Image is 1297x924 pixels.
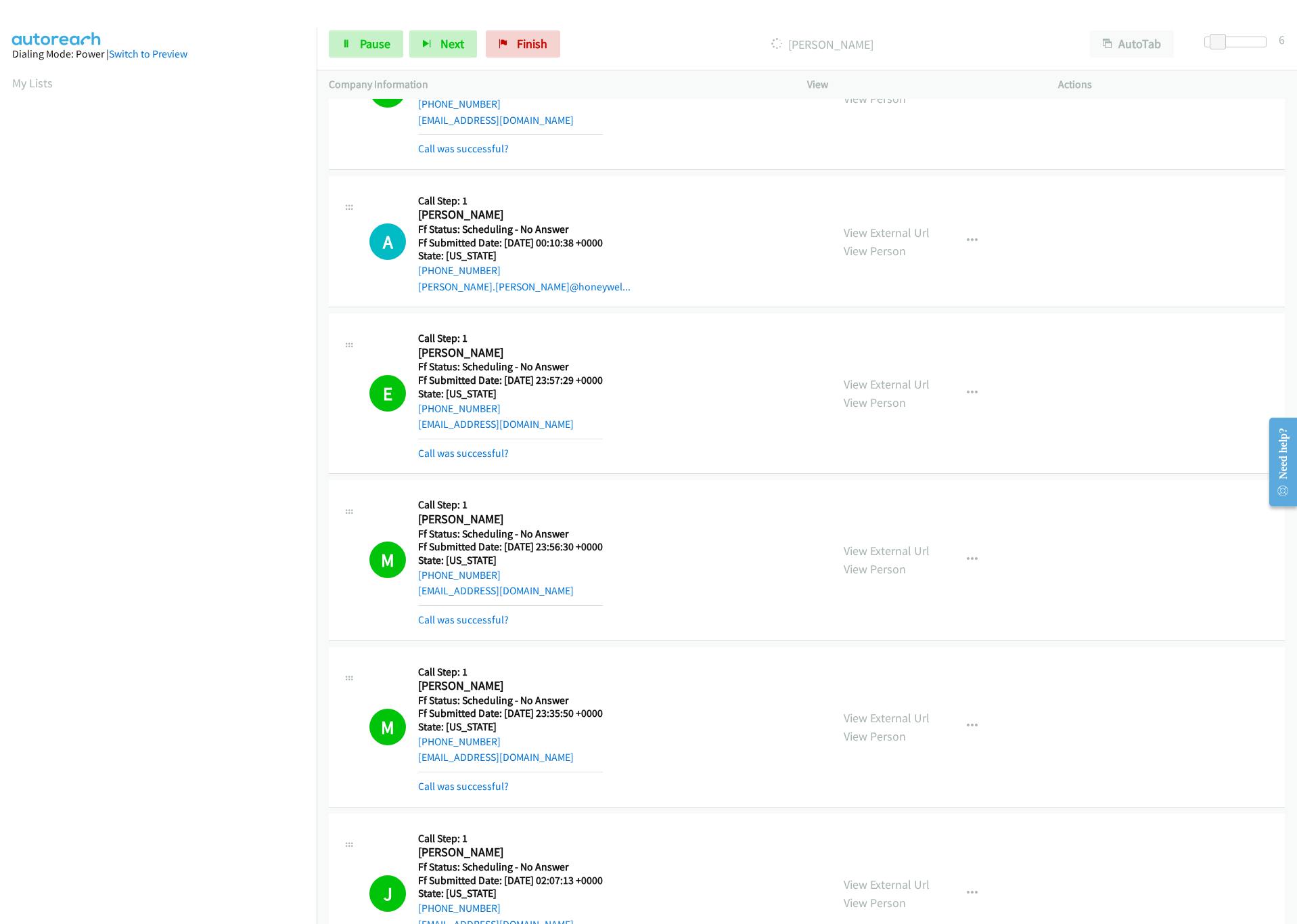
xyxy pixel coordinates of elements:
a: View External Url [844,376,930,392]
a: View Person [844,91,906,106]
a: Switch to Preview [109,47,187,60]
h1: A [369,223,406,260]
h1: J [369,875,406,912]
p: Company Information [329,76,783,93]
h5: Call Step: 1 [418,832,603,845]
a: View Person [844,728,906,744]
a: My Lists [12,75,53,91]
iframe: Resource Center [1258,408,1297,516]
p: View [807,76,1034,93]
h5: State: [US_STATE] [418,249,631,263]
span: Finish [517,36,547,51]
h2: [PERSON_NAME] [418,678,603,694]
a: View Person [844,243,906,259]
a: View Person [844,561,906,577]
h5: Ff Status: Scheduling - No Answer [418,527,603,541]
a: Call was successful? [418,142,509,155]
h5: Ff Status: Scheduling - No Answer [418,860,603,874]
a: [EMAIL_ADDRESS][DOMAIN_NAME] [418,114,574,127]
span: Pause [360,36,390,51]
div: Dialing Mode: Power | [12,46,304,62]
a: Pause [329,30,403,58]
h5: State: [US_STATE] [418,554,603,567]
span: Next [440,36,464,51]
h5: Call Step: 1 [418,194,631,208]
h1: M [369,542,406,578]
h5: Ff Submitted Date: [DATE] 00:10:38 +0000 [418,236,631,250]
h5: Ff Status: Scheduling - No Answer [418,360,603,374]
h5: Ff Submitted Date: [DATE] 02:07:13 +0000 [418,874,603,887]
button: AutoTab [1090,30,1174,58]
a: [EMAIL_ADDRESS][DOMAIN_NAME] [418,584,574,597]
h5: Call Step: 1 [418,332,603,345]
div: The call is yet to be attempted [369,223,406,260]
a: [EMAIL_ADDRESS][DOMAIN_NAME] [418,751,574,764]
h5: Call Step: 1 [418,665,603,679]
a: [PHONE_NUMBER] [418,902,501,915]
a: [PHONE_NUMBER] [418,264,501,277]
h1: E [369,375,406,412]
a: [PHONE_NUMBER] [418,569,501,581]
a: Call was successful? [418,447,509,460]
a: View External Url [844,543,930,558]
a: [PHONE_NUMBER] [418,402,501,415]
a: Call was successful? [418,613,509,626]
h5: Ff Status: Scheduling - No Answer [418,223,631,236]
h5: Ff Submitted Date: [DATE] 23:56:30 +0000 [418,540,603,554]
h5: State: [US_STATE] [418,887,603,900]
p: Actions [1058,76,1285,93]
a: [PHONE_NUMBER] [418,735,501,748]
a: [PERSON_NAME].[PERSON_NAME]@honeywel... [418,280,631,293]
iframe: Dialpad [12,104,317,747]
h5: Ff Status: Scheduling - No Answer [418,694,603,707]
a: View External Url [844,877,930,892]
h2: [PERSON_NAME] [418,207,631,223]
button: Next [409,30,477,58]
h5: State: [US_STATE] [418,720,603,734]
h2: [PERSON_NAME] [418,512,603,527]
h2: [PERSON_NAME] [418,845,603,860]
h5: State: [US_STATE] [418,387,603,401]
h5: Call Step: 1 [418,498,603,512]
a: [EMAIL_ADDRESS][DOMAIN_NAME] [418,418,574,431]
a: View External Url [844,225,930,240]
a: Call was successful? [418,780,509,793]
h2: [PERSON_NAME] [418,345,603,361]
a: View Person [844,895,906,910]
a: Finish [486,30,560,58]
p: [PERSON_NAME] [578,35,1066,53]
a: View Person [844,395,906,410]
a: View External Url [844,710,930,726]
a: [PHONE_NUMBER] [418,97,501,110]
h5: Ff Submitted Date: [DATE] 23:57:29 +0000 [418,374,603,387]
div: 6 [1279,30,1285,49]
h5: Ff Submitted Date: [DATE] 23:35:50 +0000 [418,707,603,720]
h1: M [369,709,406,745]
